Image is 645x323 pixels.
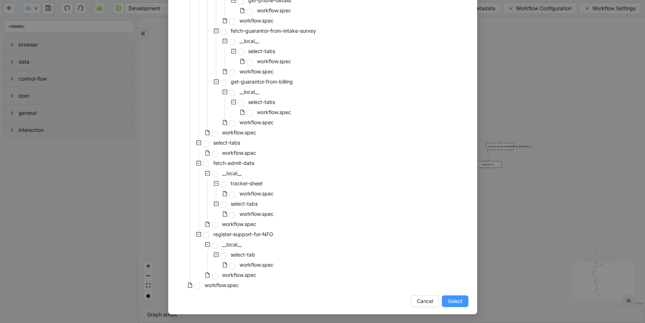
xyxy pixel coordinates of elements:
span: Select [448,297,463,305]
span: Cancel [417,297,433,305]
button: Cancel [411,295,439,307]
span: workflow.spec [203,281,240,290]
span: select-tabs [213,140,240,146]
span: workflow.spec [222,150,256,156]
span: select-tabs [212,138,242,147]
span: minus-square [231,100,236,105]
span: workflow.spec [255,108,293,117]
span: minus-square [205,242,210,247]
span: workflow.spec [238,118,275,127]
span: __local__ [238,88,261,96]
span: fetch-admit-date [212,159,256,167]
span: file [240,8,245,13]
span: tracker-sheet [229,179,264,188]
span: workflow.spec [239,68,274,74]
span: __local__ [222,241,242,247]
span: file [205,222,210,227]
span: __local__ [238,37,261,45]
span: __local__ [239,89,259,95]
span: select-tabs [231,201,258,207]
span: minus-square [196,161,201,166]
span: file [222,120,227,125]
span: minus-square [196,232,201,237]
span: workflow.spec [239,190,274,197]
span: file [222,211,227,217]
span: file [240,110,245,115]
span: fetch-guarantor-from-intake-survey [229,27,318,35]
span: file [222,262,227,267]
span: select-tabs [247,47,277,56]
span: minus-square [231,49,236,54]
span: select-tabs [229,199,259,208]
span: minus-square [222,39,227,44]
span: workflow.spec [255,6,293,15]
span: __local__ [221,240,243,249]
span: workflow.spec [238,16,275,25]
span: tracker-sheet [231,180,263,186]
span: workflow.spec [205,282,239,288]
span: workflow.spec [221,128,258,137]
span: workflow.spec [257,109,291,115]
span: minus-square [214,79,219,84]
span: workflow.spec [238,67,275,76]
span: minus-square [214,252,219,257]
span: select-tabs [248,48,275,54]
span: workflow.spec [255,57,293,66]
span: minus-square [205,171,210,176]
span: workflow.spec [238,261,275,269]
span: select-tab [229,250,257,259]
span: file [222,18,227,23]
span: __local__ [222,170,242,176]
span: get-guarantor-from-billing [231,78,293,85]
span: file [222,191,227,196]
span: file [205,272,210,278]
span: file [188,283,193,288]
span: workflow.spec [239,211,274,217]
span: select-tabs [247,98,277,106]
span: file [240,59,245,64]
span: workflow.spec [222,221,256,227]
span: file [205,150,210,156]
span: register-support-for-NFO [213,231,273,237]
span: workflow.spec [238,210,275,218]
button: Select [442,295,468,307]
span: minus-square [214,201,219,206]
span: workflow.spec [221,220,258,229]
span: workflow.spec [239,119,274,125]
span: workflow.spec [238,189,275,198]
span: __local__ [239,38,259,44]
span: fetch-guarantor-from-intake-survey [231,28,316,34]
span: workflow.spec [257,58,291,64]
span: minus-square [214,181,219,186]
span: minus-square [196,140,201,145]
span: fetch-admit-date [213,160,254,166]
span: get-guarantor-from-billing [229,77,294,86]
span: workflow.spec [221,149,258,157]
span: minus-square [222,89,227,94]
span: workflow.spec [257,7,291,13]
span: __local__ [221,169,243,178]
span: minus-square [214,28,219,33]
span: select-tabs [248,99,275,105]
span: register-support-for-NFO [212,230,275,239]
span: select-tab [231,251,255,258]
span: file [222,69,227,74]
span: file [205,130,210,135]
span: workflow.spec [239,17,274,24]
span: workflow.spec [222,129,256,136]
span: workflow.spec [222,272,256,278]
span: workflow.spec [239,262,274,268]
span: workflow.spec [221,271,258,279]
